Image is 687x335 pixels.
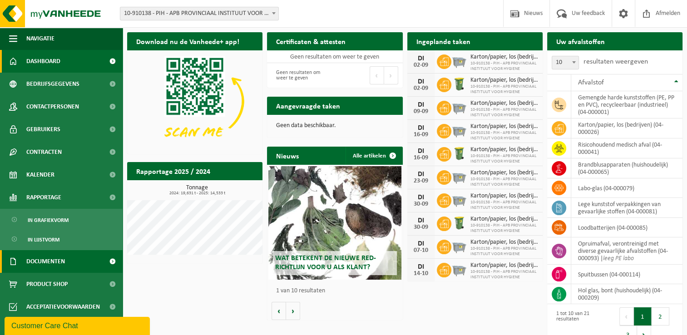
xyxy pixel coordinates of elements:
[26,27,54,50] span: Navigatie
[2,231,120,248] a: In lijstvorm
[619,307,634,325] button: Previous
[470,153,538,164] span: 10-910138 - PIH - APB PROVINCIAAL INSTITUUT VOOR HYGIENE
[26,95,79,118] span: Contactpersonen
[578,79,604,86] span: Afvalstof
[470,54,538,61] span: Karton/papier, los (bedrijven)
[571,138,682,158] td: risicohoudend medisch afval (04-000041)
[470,107,538,118] span: 10-910138 - PIH - APB PROVINCIAAL INSTITUUT VOOR HYGIENE
[470,146,538,153] span: Karton/papier, los (bedrijven)
[132,185,262,196] h3: Tonnage
[26,73,79,95] span: Bedrijfsgegevens
[470,100,538,107] span: Karton/papier, los (bedrijven)
[571,118,682,138] td: karton/papier, los (bedrijven) (04-000026)
[412,171,430,178] div: DI
[470,246,538,257] span: 10-910138 - PIH - APB PROVINCIAAL INSTITUUT VOOR HYGIENE
[5,315,152,335] iframe: chat widget
[267,50,402,63] td: Geen resultaten om weer te geven
[412,85,430,92] div: 02-09
[451,99,467,115] img: WB-2500-GAL-GY-01
[470,223,538,234] span: 10-910138 - PIH - APB PROVINCIAAL INSTITUUT VOOR HYGIENE
[412,217,430,224] div: DI
[132,191,262,196] span: 2024: 19,631 t - 2025: 14,533 t
[267,147,308,164] h2: Nieuws
[26,296,100,318] span: Acceptatievoorwaarden
[412,124,430,132] div: DI
[547,32,614,50] h2: Uw afvalstoffen
[412,108,430,115] div: 09-09
[120,7,278,20] span: 10-910138 - PIH - APB PROVINCIAAL INSTITUUT VOOR HYGIENE - ANTWERPEN
[451,53,467,69] img: WB-2500-GAL-GY-01
[571,237,682,265] td: opruimafval, verontreinigd met diverse gevaarlijke afvalstoffen (04-000093) |
[2,211,120,228] a: In grafiekvorm
[127,32,248,50] h2: Download nu de Vanheede+ app!
[272,65,330,85] div: Geen resultaten om weer te geven
[275,255,376,271] span: Wat betekent de nieuwe RED-richtlijn voor u als klant?
[276,123,393,129] p: Geen data beschikbaar.
[272,302,286,320] button: Vorige
[120,7,279,20] span: 10-910138 - PIH - APB PROVINCIAAL INSTITUUT VOOR HYGIENE - ANTWERPEN
[470,239,538,246] span: Karton/papier, los (bedrijven)
[470,200,538,211] span: 10-910138 - PIH - APB PROVINCIAAL INSTITUUT VOOR HYGIENE
[470,84,538,95] span: 10-910138 - PIH - APB PROVINCIAAL INSTITUUT VOOR HYGIENE
[412,263,430,271] div: DI
[276,288,398,294] p: 1 van 10 resultaten
[470,269,538,280] span: 10-910138 - PIH - APB PROVINCIAAL INSTITUUT VOOR HYGIENE
[412,178,430,184] div: 23-09
[412,240,430,247] div: DI
[412,194,430,201] div: DI
[571,91,682,118] td: gemengde harde kunststoffen (PE, PP en PVC), recycleerbaar (industrieel) (04-000001)
[267,97,349,114] h2: Aangevraagde taken
[451,261,467,277] img: WB-2500-GAL-GY-01
[26,141,62,163] span: Contracten
[470,130,538,141] span: 10-910138 - PIH - APB PROVINCIAAL INSTITUUT VOOR HYGIENE
[26,186,61,209] span: Rapportage
[26,163,54,186] span: Kalender
[470,216,538,223] span: Karton/papier, los (bedrijven)
[370,66,384,84] button: Previous
[451,238,467,254] img: WB-2500-GAL-GY-01
[470,169,538,177] span: Karton/papier, los (bedrijven)
[412,271,430,277] div: 14-10
[412,55,430,62] div: DI
[28,212,69,229] span: In grafiekvorm
[384,66,398,84] button: Next
[583,58,648,65] label: resultaten weergeven
[470,61,538,72] span: 10-910138 - PIH - APB PROVINCIAAL INSTITUUT VOOR HYGIENE
[603,255,634,262] i: leeg PE labo
[470,262,538,269] span: Karton/papier, los (bedrijven)
[451,192,467,207] img: WB-2500-GAL-GY-01
[267,32,355,50] h2: Certificaten & attesten
[451,169,467,184] img: WB-2500-GAL-GY-01
[652,307,669,325] button: 2
[26,273,68,296] span: Product Shop
[286,302,300,320] button: Volgende
[412,132,430,138] div: 16-09
[571,158,682,178] td: brandblusapparaten (huishoudelijk) (04-000065)
[571,218,682,237] td: loodbatterijen (04-000085)
[195,180,262,198] a: Bekijk rapportage
[407,32,479,50] h2: Ingeplande taken
[552,56,579,69] span: 10
[346,147,402,165] a: Alle artikelen
[412,101,430,108] div: DI
[412,78,430,85] div: DI
[412,224,430,231] div: 30-09
[412,155,430,161] div: 16-09
[552,56,578,69] span: 10
[412,247,430,254] div: 07-10
[412,62,430,69] div: 02-09
[451,146,467,161] img: WB-0240-HPE-GN-50
[412,148,430,155] div: DI
[470,192,538,200] span: Karton/papier, los (bedrijven)
[470,177,538,187] span: 10-910138 - PIH - APB PROVINCIAAL INSTITUUT VOOR HYGIENE
[268,166,401,280] a: Wat betekent de nieuwe RED-richtlijn voor u als klant?
[571,178,682,198] td: labo-glas (04-000079)
[26,250,65,273] span: Documenten
[571,265,682,284] td: spuitbussen (04-000114)
[28,231,59,248] span: In lijstvorm
[571,284,682,304] td: hol glas, bont (huishoudelijk) (04-000209)
[470,77,538,84] span: Karton/papier, los (bedrijven)
[571,198,682,218] td: lege kunststof verpakkingen van gevaarlijke stoffen (04-000081)
[127,50,262,152] img: Download de VHEPlus App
